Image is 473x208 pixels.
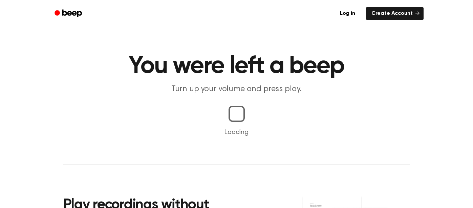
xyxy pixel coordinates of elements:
p: Loading [8,127,465,137]
p: Turn up your volume and press play. [107,84,367,95]
h1: You were left a beep [63,54,410,78]
a: Beep [50,7,88,20]
a: Log in [333,6,362,21]
a: Create Account [366,7,424,20]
